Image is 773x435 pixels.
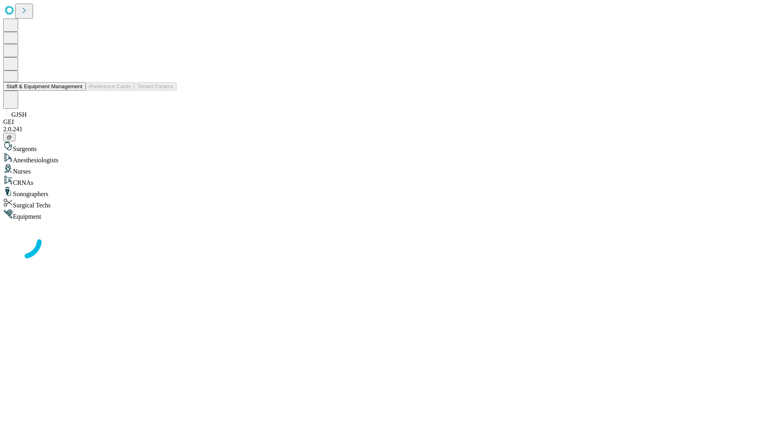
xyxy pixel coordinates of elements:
[3,133,15,141] button: @
[11,111,27,118] span: GJSH
[3,164,770,175] div: Nurses
[3,209,770,220] div: Equipment
[86,82,134,91] button: Preference Cards
[3,153,770,164] div: Anesthesiologists
[134,82,177,91] button: Tenant Params
[3,118,770,126] div: GEI
[3,198,770,209] div: Surgical Techs
[3,82,86,91] button: Staff & Equipment Management
[6,134,12,140] span: @
[3,126,770,133] div: 2.0.241
[3,141,770,153] div: Surgeons
[3,175,770,186] div: CRNAs
[3,186,770,198] div: Sonographers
